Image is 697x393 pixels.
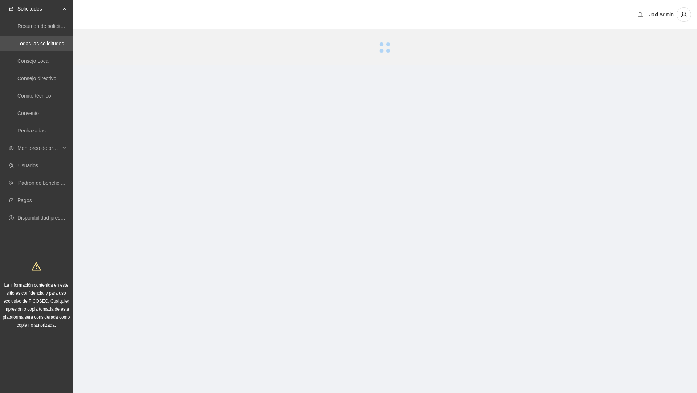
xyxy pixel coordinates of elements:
button: bell [635,9,646,20]
span: inbox [9,6,14,11]
button: user [677,7,691,22]
a: Pagos [17,197,32,203]
a: Disponibilidad presupuestal [17,215,80,221]
span: Jaxi Admin [649,12,674,17]
a: Consejo Local [17,58,50,64]
span: Monitoreo de proyectos [17,141,60,155]
a: Rechazadas [17,128,46,134]
span: warning [32,262,41,271]
span: La información contenida en este sitio es confidencial y para uso exclusivo de FICOSEC. Cualquier... [3,283,70,328]
span: user [677,11,691,18]
span: bell [635,12,646,17]
a: Convenio [17,110,39,116]
a: Resumen de solicitudes por aprobar [17,23,99,29]
a: Consejo directivo [17,75,56,81]
a: Usuarios [18,163,38,168]
a: Todas las solicitudes [17,41,64,46]
span: Solicitudes [17,1,60,16]
a: Padrón de beneficiarios [18,180,72,186]
a: Comité técnico [17,93,51,99]
span: eye [9,146,14,151]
